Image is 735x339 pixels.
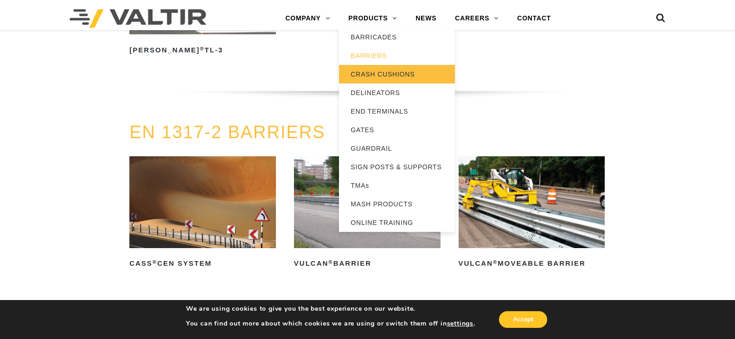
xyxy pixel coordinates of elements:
sup: ® [200,46,205,51]
a: CONTACT [508,9,560,28]
p: We are using cookies to give you the best experience on our website. [186,305,475,313]
p: You can find out more about which cookies we are using or switch them off in . [186,320,475,328]
h2: Vulcan Moveable Barrier [459,256,605,271]
h2: Vulcan Barrier [294,256,441,271]
a: BARRICADES [339,28,455,46]
a: GUARDRAIL [339,139,455,158]
a: COMPANY [276,9,339,28]
button: Accept [499,311,547,328]
sup: ® [153,259,157,265]
a: Vulcan®Barrier [294,156,441,271]
a: CASS®CEN System [129,156,276,271]
a: TMAs [339,176,455,195]
img: Valtir [70,9,206,28]
sup: ® [493,259,498,265]
a: CAREERS [446,9,508,28]
a: DELINEATORS [339,83,455,102]
a: BARRIERS [339,46,455,65]
a: Vulcan®Moveable Barrier [459,156,605,271]
a: SIGN POSTS & SUPPORTS [339,158,455,176]
a: CRASH CUSHIONS [339,65,455,83]
button: settings [447,320,473,328]
a: MASH PRODUCTS [339,195,455,213]
h2: CASS CEN System [129,256,276,271]
a: NEWS [406,9,446,28]
h2: [PERSON_NAME] TL-3 [129,43,276,58]
a: GATES [339,121,455,139]
a: PRODUCTS [339,9,406,28]
a: EN 1317-2 BARRIERS [129,122,326,142]
sup: ® [328,259,333,265]
a: ONLINE TRAINING [339,213,455,232]
a: END TERMINALS [339,102,455,121]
